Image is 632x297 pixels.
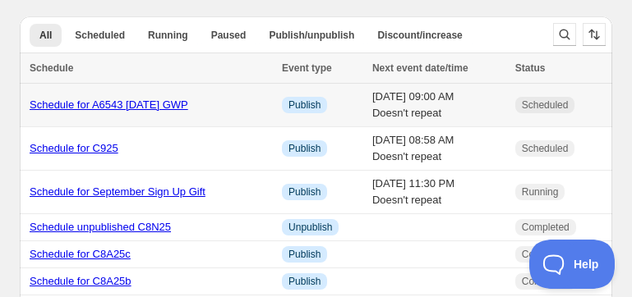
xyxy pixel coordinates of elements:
span: Scheduled [75,29,125,42]
span: Publish [288,248,321,261]
span: Completed [522,275,570,288]
span: Discount/increase [377,29,462,42]
span: Publish [288,185,321,199]
span: Completed [522,248,570,261]
td: [DATE] 11:30 PM Doesn't repeat [367,171,510,214]
span: Scheduled [522,98,569,112]
span: Schedule [30,62,73,74]
span: Scheduled [522,142,569,155]
button: Search and filter results [553,23,576,46]
span: Status [515,62,546,74]
iframe: Toggle Customer Support [529,240,616,289]
span: Completed [522,221,570,234]
td: [DATE] 09:00 AM Doesn't repeat [367,84,510,127]
span: Next event date/time [372,62,468,74]
span: Publish [288,142,321,155]
span: Paused [211,29,247,42]
span: All [39,29,52,42]
span: Event type [282,62,332,74]
button: Sort the results [583,23,606,46]
span: Running [148,29,188,42]
span: Publish/unpublish [269,29,354,42]
span: Publish [288,275,321,288]
span: Running [522,185,559,199]
td: [DATE] 08:58 AM Doesn't repeat [367,127,510,171]
span: Publish [288,98,321,112]
a: Schedule for C8A25c [30,248,131,260]
span: Unpublish [288,221,332,234]
a: Schedule for C8A25b [30,275,131,287]
a: Schedule unpublished C8N25 [30,221,171,233]
a: Schedule for September Sign Up Gift [30,185,205,198]
a: Schedule for C925 [30,142,118,154]
a: Schedule for A6543 [DATE] GWP [30,98,188,111]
